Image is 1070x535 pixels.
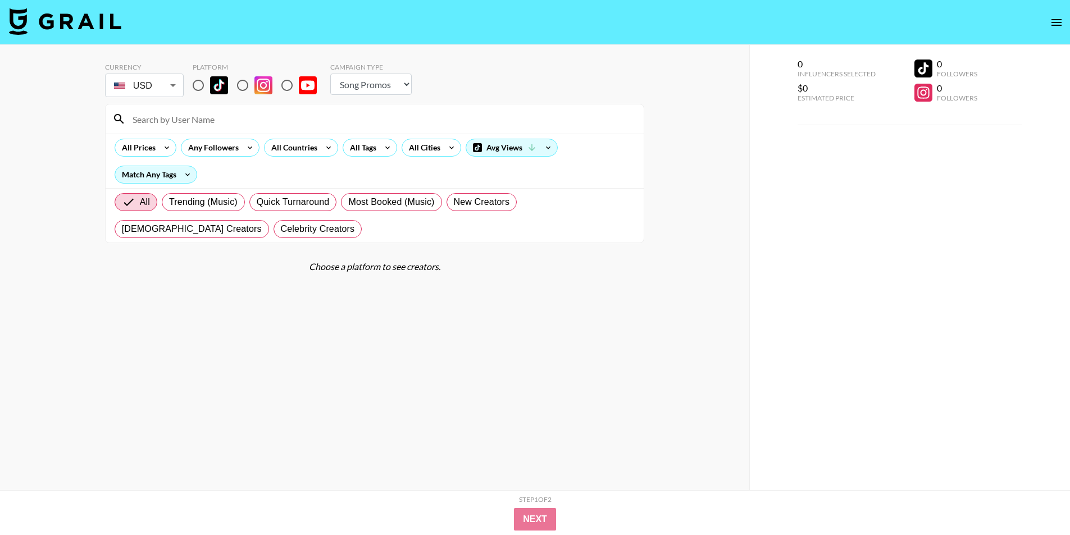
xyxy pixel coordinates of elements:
[937,58,977,70] div: 0
[105,63,184,71] div: Currency
[514,508,556,531] button: Next
[107,76,181,95] div: USD
[126,110,637,128] input: Search by User Name
[9,8,121,35] img: Grail Talent
[798,94,876,102] div: Estimated Price
[254,76,272,94] img: Instagram
[169,195,238,209] span: Trending (Music)
[281,222,355,236] span: Celebrity Creators
[257,195,330,209] span: Quick Turnaround
[210,76,228,94] img: TikTok
[454,195,510,209] span: New Creators
[115,166,197,183] div: Match Any Tags
[1045,11,1068,34] button: open drawer
[115,139,158,156] div: All Prices
[519,495,552,504] div: Step 1 of 2
[105,261,644,272] div: Choose a platform to see creators.
[402,139,443,156] div: All Cities
[798,70,876,78] div: Influencers Selected
[798,83,876,94] div: $0
[348,195,434,209] span: Most Booked (Music)
[181,139,241,156] div: Any Followers
[193,63,326,71] div: Platform
[343,139,379,156] div: All Tags
[140,195,150,209] span: All
[265,139,320,156] div: All Countries
[299,76,317,94] img: YouTube
[122,222,262,236] span: [DEMOGRAPHIC_DATA] Creators
[466,139,557,156] div: Avg Views
[798,58,876,70] div: 0
[937,70,977,78] div: Followers
[330,63,412,71] div: Campaign Type
[937,83,977,94] div: 0
[937,94,977,102] div: Followers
